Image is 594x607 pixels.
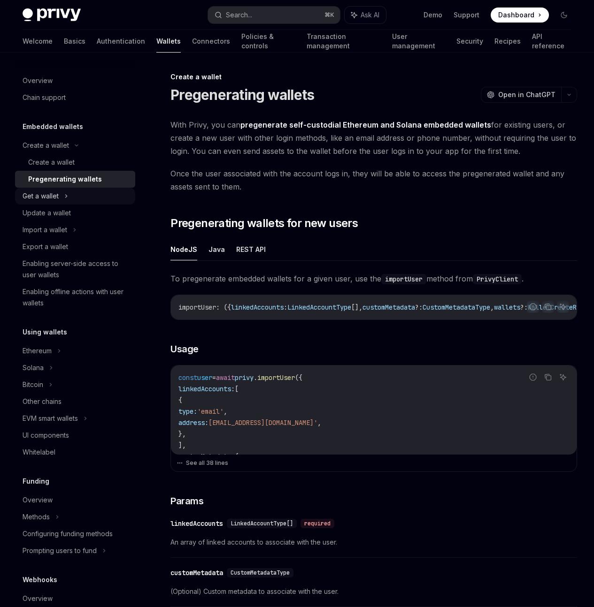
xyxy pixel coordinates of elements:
[235,452,239,461] span: {
[15,590,135,607] a: Overview
[208,418,317,427] span: [EMAIL_ADDRESS][DOMAIN_NAME]'
[254,373,257,382] span: .
[532,30,571,53] a: API reference
[23,476,49,487] h5: Funding
[494,303,520,311] span: wallets
[301,519,334,528] div: required
[15,72,135,89] a: Overview
[324,11,334,19] span: ⌘ K
[542,371,554,383] button: Copy the contents from the code block
[23,92,66,103] div: Chain support
[231,520,293,527] span: LinkedAccountType[]
[15,283,135,311] a: Enabling offline actions with user wallets
[15,393,135,410] a: Other chains
[23,326,67,338] h5: Using wallets
[170,167,577,193] span: Once the user associated with the account logs in, they will be able to access the pregenerated w...
[456,30,483,53] a: Security
[490,303,494,311] span: ,
[178,418,208,427] span: address:
[557,301,569,313] button: Ask AI
[212,373,216,382] span: =
[494,30,521,53] a: Recipes
[216,303,231,311] span: : ({
[424,10,442,20] a: Demo
[15,205,135,221] a: Update a wallet
[15,238,135,255] a: Export a wallet
[15,492,135,508] a: Overview
[23,121,83,132] h5: Embedded wallets
[557,371,569,383] button: Ask AI
[23,30,53,53] a: Welcome
[231,569,290,577] span: CustomMetadataType
[23,362,44,373] div: Solana
[23,190,59,202] div: Get a wallet
[170,72,577,82] div: Create a wallet
[351,303,363,311] span: [],
[23,286,130,309] div: Enabling offline actions with user wallets
[345,7,386,23] button: Ask AI
[23,241,68,252] div: Export a wallet
[231,303,284,311] span: linkedAccounts
[23,545,97,556] div: Prompting users to fund
[23,345,52,357] div: Ethereum
[170,272,577,285] span: To pregenerate embedded wallets for a given user, use the method from .
[257,373,295,382] span: importUser
[170,238,197,260] button: NodeJS
[527,301,539,313] button: Report incorrect code
[64,30,85,53] a: Basics
[23,494,53,506] div: Overview
[170,216,358,231] span: Pregenerating wallets for new users
[170,586,577,597] span: (Optional) Custom metadata to associate with the user.
[178,385,235,393] span: linkedAccounts:
[241,30,295,53] a: Policies & controls
[170,86,314,103] h1: Pregenerating wallets
[15,525,135,542] a: Configuring funding methods
[392,30,445,53] a: User management
[473,274,522,284] code: PrivyClient
[317,418,321,427] span: ,
[208,7,340,23] button: Search...⌘K
[177,456,571,470] button: See all 38 lines
[15,255,135,283] a: Enabling server-side access to user wallets
[178,407,197,416] span: type:
[363,303,415,311] span: customMetadata
[170,118,577,158] span: With Privy, you can for existing users, or create a new user with other login methods, like an em...
[15,154,135,171] a: Create a wallet
[156,30,181,53] a: Wallets
[240,120,491,129] strong: pregenerate self-custodial Ethereum and Solana embedded wallets
[216,373,235,382] span: await
[481,87,561,103] button: Open in ChatGPT
[23,396,62,407] div: Other chains
[23,140,69,151] div: Create a wallet
[15,171,135,188] a: Pregenerating wallets
[23,447,55,458] div: Whitelabel
[97,30,145,53] a: Authentication
[23,574,57,585] h5: Webhooks
[192,30,230,53] a: Connectors
[170,537,577,548] span: An array of linked accounts to associate with the user.
[23,430,69,441] div: UI components
[28,174,102,185] div: Pregenerating wallets
[178,303,216,311] span: importUser
[15,89,135,106] a: Chain support
[23,224,67,235] div: Import a wallet
[23,258,130,281] div: Enabling server-side access to user wallets
[295,373,302,382] span: ({
[170,342,199,356] span: Usage
[236,238,266,260] button: REST API
[178,430,186,438] span: },
[23,511,50,523] div: Methods
[224,407,227,416] span: ,
[307,30,381,53] a: Transaction management
[491,8,549,23] a: Dashboard
[520,303,528,311] span: ?:
[498,10,534,20] span: Dashboard
[498,90,555,99] span: Open in ChatGPT
[178,441,186,449] span: ],
[170,568,223,577] div: customMetadata
[23,593,53,604] div: Overview
[23,528,113,539] div: Configuring funding methods
[178,396,182,404] span: {
[527,371,539,383] button: Report incorrect code
[556,8,571,23] button: Toggle dark mode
